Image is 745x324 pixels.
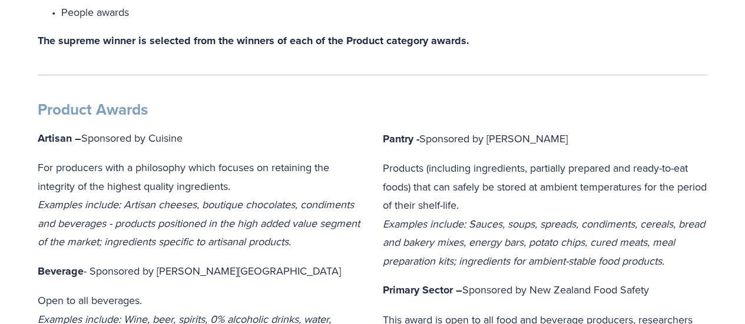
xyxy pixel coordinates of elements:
[383,159,708,270] p: Products (including ingredients, partially prepared and ready-to-eat foods) that can safely be st...
[383,131,419,146] strong: Pantry -
[383,280,708,300] p: Sponsored by New Zealand Food Safety
[383,216,708,268] em: Examples include: Sauces, soups, spreads, condiments, cereals, bread and bakery mixes, energy bar...
[383,282,462,298] strong: Primary Sector –
[38,158,363,251] p: For producers with a philosophy which focuses on retaining the integrity of the highest quality i...
[38,197,363,249] em: Examples include: Artisan cheeses, boutique chocolates, condiments and beverages - products posit...
[38,33,469,48] strong: The supreme winner is selected from the winners of each of the Product category awards.
[383,129,708,149] p: Sponsored by [PERSON_NAME]
[38,98,148,121] strong: Product Awards
[61,3,707,22] p: People awards
[38,129,363,148] p: Sponsored by Cuisine
[38,131,81,146] strong: Artisan –
[38,262,363,281] p: - Sponsored by [PERSON_NAME][GEOGRAPHIC_DATA]
[38,263,84,279] strong: Beverage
